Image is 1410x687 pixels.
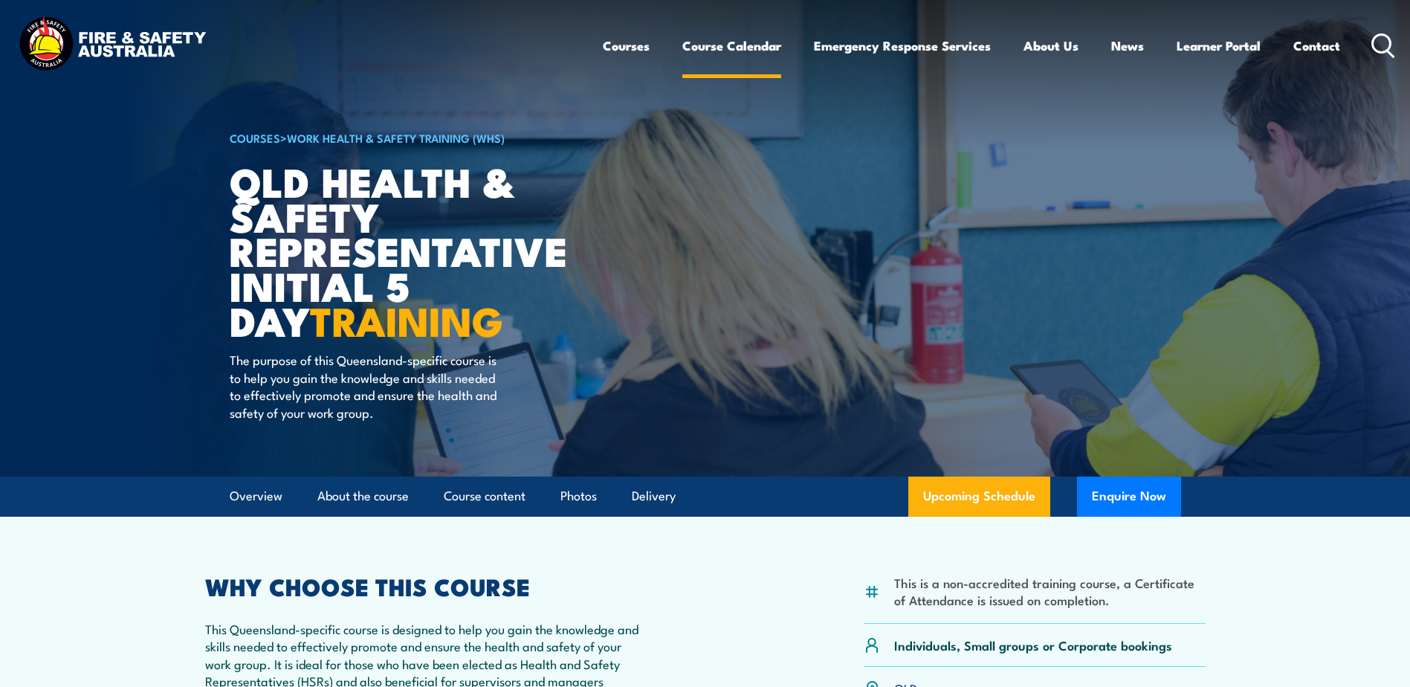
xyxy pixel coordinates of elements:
a: About Us [1023,26,1078,65]
a: Work Health & Safety Training (WHS) [287,129,505,146]
a: Contact [1293,26,1340,65]
a: Delivery [632,477,676,516]
a: Courses [603,26,650,65]
a: Photos [560,477,597,516]
p: The purpose of this Queensland-specific course is to help you gain the knowledge and skills neede... [230,351,501,421]
li: This is a non-accredited training course, a Certificate of Attendance is issued on completion. [894,574,1206,609]
a: Learner Portal [1177,26,1261,65]
strong: TRAINING [310,288,503,350]
p: Individuals, Small groups or Corporate bookings [894,636,1172,654]
a: About the course [317,477,409,516]
a: Course Calendar [682,26,781,65]
a: COURSES [230,129,280,146]
a: Upcoming Schedule [908,477,1050,517]
a: Course content [444,477,525,516]
h2: WHY CHOOSE THIS COURSE [205,575,639,596]
a: News [1111,26,1144,65]
h1: QLD Health & Safety Representative Initial 5 Day [230,164,597,338]
button: Enquire Now [1077,477,1181,517]
a: Emergency Response Services [814,26,991,65]
h6: > [230,129,597,146]
a: Overview [230,477,282,516]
